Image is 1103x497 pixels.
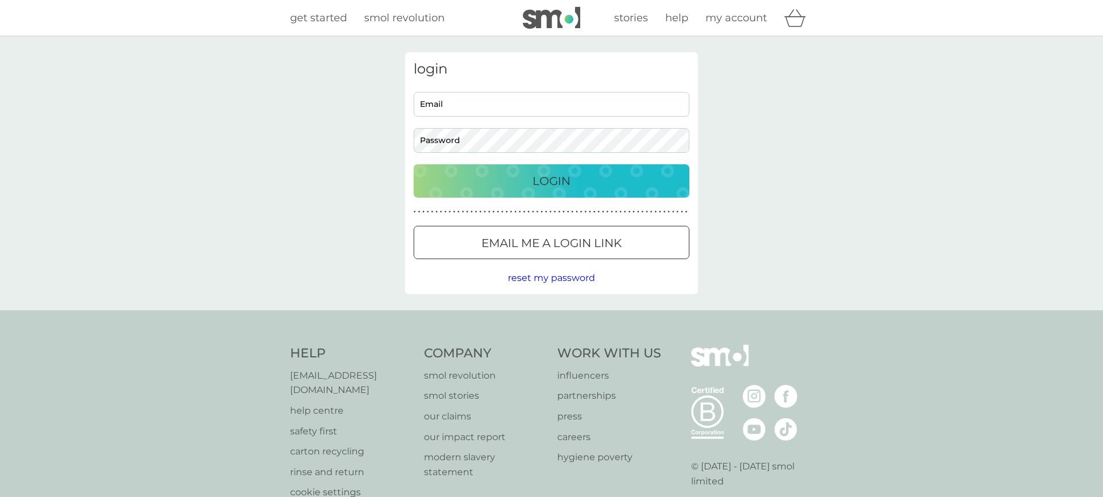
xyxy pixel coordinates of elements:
img: smol [691,345,749,384]
p: ● [584,209,587,215]
a: help centre [290,403,412,418]
p: ● [572,209,574,215]
p: ● [462,209,464,215]
p: ● [470,209,473,215]
img: visit the smol Facebook page [774,385,797,408]
p: ● [475,209,477,215]
a: careers [557,430,661,445]
p: ● [537,209,539,215]
p: ● [633,209,635,215]
p: ● [492,209,495,215]
a: stories [614,10,648,26]
p: ● [664,209,666,215]
p: ● [615,209,618,215]
p: ● [624,209,626,215]
p: ● [642,209,644,215]
a: our claims [424,409,546,424]
p: ● [677,209,679,215]
p: Login [533,172,570,190]
p: ● [597,209,600,215]
p: ● [527,209,530,215]
a: carton recycling [290,444,412,459]
img: smol [523,7,580,29]
p: Email me a login link [481,234,622,252]
p: ● [589,209,591,215]
p: ● [453,209,456,215]
a: my account [705,10,767,26]
p: ● [545,209,547,215]
a: our impact report [424,430,546,445]
p: ● [549,209,551,215]
button: Email me a login link [414,226,689,259]
p: ● [444,209,446,215]
a: safety first [290,424,412,439]
p: ● [637,209,639,215]
p: ● [668,209,670,215]
p: ● [541,209,543,215]
a: smol revolution [424,368,546,383]
p: ● [554,209,556,215]
a: modern slavery statement [424,450,546,479]
p: ● [414,209,416,215]
p: ● [650,209,653,215]
p: smol stories [424,388,546,403]
p: ● [646,209,648,215]
p: ● [497,209,499,215]
span: help [665,11,688,24]
a: influencers [557,368,661,383]
p: © [DATE] - [DATE] smol limited [691,459,813,488]
button: reset my password [508,271,595,286]
img: visit the smol Instagram page [743,385,766,408]
span: get started [290,11,347,24]
p: ● [659,209,661,215]
p: ● [558,209,561,215]
p: ● [685,209,688,215]
p: ● [418,209,421,215]
h4: Company [424,345,546,363]
p: ● [510,209,512,215]
p: ● [506,209,508,215]
a: partnerships [557,388,661,403]
a: press [557,409,661,424]
h4: Help [290,345,412,363]
p: ● [502,209,504,215]
p: ● [466,209,469,215]
p: ● [602,209,604,215]
a: get started [290,10,347,26]
p: ● [479,209,481,215]
span: reset my password [508,272,595,283]
a: help [665,10,688,26]
p: ● [422,209,425,215]
p: ● [440,209,442,215]
span: stories [614,11,648,24]
div: basket [784,6,813,29]
p: ● [449,209,451,215]
a: [EMAIL_ADDRESS][DOMAIN_NAME] [290,368,412,398]
p: ● [654,209,657,215]
h3: login [414,61,689,78]
span: smol revolution [364,11,445,24]
p: ● [628,209,631,215]
a: hygiene poverty [557,450,661,465]
h4: Work With Us [557,345,661,363]
p: ● [611,209,613,215]
p: ● [484,209,486,215]
a: rinse and return [290,465,412,480]
p: ● [519,209,521,215]
p: ● [532,209,534,215]
img: visit the smol Tiktok page [774,418,797,441]
a: smol revolution [364,10,445,26]
p: ● [514,209,516,215]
